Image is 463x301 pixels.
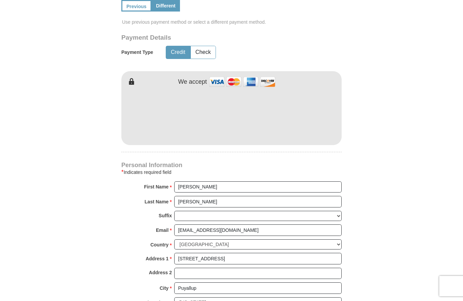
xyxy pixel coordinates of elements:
[145,197,169,206] strong: Last Name
[191,46,216,59] button: Check
[150,240,169,249] strong: Country
[178,78,207,86] h4: We accept
[121,162,342,168] h4: Personal Information
[208,75,276,89] img: credit cards accepted
[166,46,190,59] button: Credit
[149,268,172,277] strong: Address 2
[160,283,168,293] strong: City
[159,211,172,220] strong: Suffix
[156,225,168,235] strong: Email
[144,182,168,192] strong: First Name
[121,168,342,176] div: Indicates required field
[121,34,294,42] h3: Payment Details
[146,254,169,263] strong: Address 1
[122,19,342,25] span: Use previous payment method or select a different payment method.
[121,49,153,55] h5: Payment Type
